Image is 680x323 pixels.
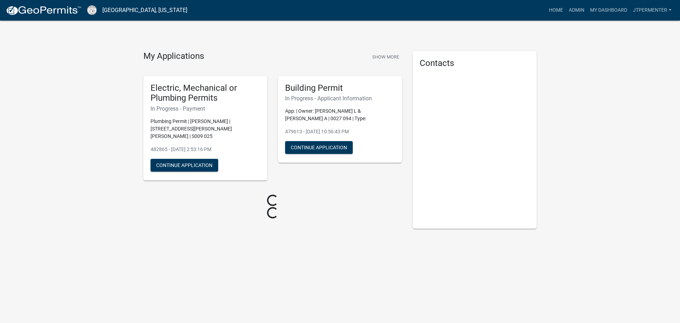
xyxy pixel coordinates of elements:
[630,4,674,17] a: jtpermenter
[151,146,260,153] p: 482865 - [DATE] 2:53:16 PM
[151,118,260,140] p: Plumbing Permit | [PERSON_NAME] | [STREET_ADDRESS][PERSON_NAME][PERSON_NAME] | S009 025
[420,58,529,68] h5: Contacts
[285,107,395,122] p: App: | Owner: [PERSON_NAME] L & [PERSON_NAME] A | 0027 094 | Type:
[285,141,353,154] button: Continue Application
[151,105,260,112] h6: In Progress - Payment
[285,128,395,135] p: 479613 - [DATE] 10:56:43 PM
[285,95,395,102] h6: In Progress - Applicant Information
[102,4,187,16] a: [GEOGRAPHIC_DATA], [US_STATE]
[587,4,630,17] a: My Dashboard
[151,159,218,172] button: Continue Application
[151,83,260,104] h5: Electric, Mechanical or Plumbing Permits
[566,4,587,17] a: Admin
[143,51,204,62] h4: My Applications
[87,5,97,15] img: Cook County, Georgia
[285,83,395,93] h5: Building Permit
[546,4,566,17] a: Home
[369,51,402,63] button: Show More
